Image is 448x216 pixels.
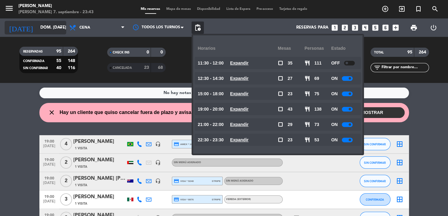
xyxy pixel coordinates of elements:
[198,60,224,67] span: 11:30 - 12:00
[230,107,248,112] u: Expandir
[340,107,405,118] button: MOSTRAR
[155,178,161,184] i: headset_mic
[42,137,57,144] span: 19:00
[331,121,337,128] span: ON
[366,198,384,201] span: CONFIRMADA
[305,106,310,112] span: restaurant
[278,60,283,66] span: check_box_outline_blank
[396,196,403,203] i: border_all
[144,65,149,70] strong: 23
[407,50,412,54] strong: 95
[288,121,293,128] span: 29
[415,5,422,13] i: turned_in_not
[194,7,223,11] span: Disponibilidad
[73,175,126,183] div: [PERSON_NAME] [PERSON_NAME]
[278,91,283,96] span: check_box_outline_blank
[278,137,283,143] span: check_box_outline_blank
[314,75,319,82] span: 69
[23,50,43,53] span: RESERVADAS
[163,7,194,11] span: Mapa de mesas
[364,161,386,164] span: SIN CONFIRMAR
[75,183,87,188] span: 1 Visita
[42,181,57,188] span: [DATE]
[73,193,126,201] div: [PERSON_NAME]
[5,4,14,15] button: menu
[364,179,386,183] span: SIN CONFIRMAR
[253,7,276,11] span: Pre-acceso
[42,199,57,206] span: [DATE]
[288,106,293,113] span: 43
[381,24,389,32] i: looks_6
[276,7,310,11] span: Tarjetas de regalo
[158,65,164,70] strong: 68
[305,76,310,81] span: restaurant
[226,198,251,201] span: Vereda (EXTERIOR)
[230,91,248,96] u: Expandir
[288,75,293,82] span: 27
[60,156,72,169] span: 2
[212,179,221,183] span: stripe
[230,76,248,81] u: Expandir
[230,61,248,65] u: Expandir
[60,138,72,150] span: 4
[56,49,61,53] strong: 95
[398,5,406,13] i: exit_to_app
[360,138,390,150] button: SIN CONFIRMAR
[198,106,224,113] span: 19:00 - 20:00
[60,175,72,187] span: 2
[79,26,90,30] span: Cena
[42,174,57,181] span: 19:00
[305,91,310,96] span: restaurant
[68,49,76,53] strong: 264
[68,59,76,63] strong: 148
[314,121,319,128] span: 73
[419,50,427,54] strong: 264
[138,7,163,11] span: Mis reservas
[278,122,283,127] span: check_box_outline_blank
[288,60,293,67] span: 35
[396,140,403,148] i: border_all
[331,24,339,32] i: looks_one
[75,146,87,151] span: 1 Visita
[351,24,359,32] i: looks_3
[331,136,337,143] span: ON
[396,159,403,166] i: border_all
[360,175,390,187] button: SIN CONFIRMAR
[42,193,57,200] span: 19:00
[68,66,76,70] strong: 116
[174,178,194,184] span: visa * 9248
[296,25,329,30] span: Reservas para
[155,160,161,165] i: headset_mic
[174,197,194,202] span: visa * 8876
[288,90,293,97] span: 23
[361,24,369,32] i: looks_4
[18,3,94,9] div: [PERSON_NAME]
[360,156,390,169] button: SIN CONFIRMAR
[314,60,321,67] span: 111
[198,121,224,128] span: 21:00 - 22:00
[278,106,283,112] span: check_box_outline_blank
[360,193,390,206] button: CONFIRMADA
[396,177,403,185] i: border_all
[174,141,179,147] i: credit_card
[331,60,340,67] span: OFF
[56,59,61,63] strong: 55
[278,40,305,57] div: Mesas
[113,51,130,54] span: CHECK INS
[314,136,319,143] span: 53
[392,24,400,32] i: add_box
[314,106,321,113] span: 138
[331,40,358,57] div: Estado
[174,141,195,147] span: amex * 1006
[198,40,278,57] div: Horarios
[194,24,201,31] span: pending_actions
[410,24,418,31] span: print
[430,24,437,31] i: power_settings_new
[5,21,37,34] i: [DATE]
[198,75,224,82] span: 12:30 - 14:30
[163,89,285,96] div: No hay notas para este servicio. Haz clic para agregar una
[364,143,386,146] span: SIN CONFIRMAR
[314,90,319,97] span: 75
[198,136,224,143] span: 22:30 - 23:30
[431,5,439,13] i: search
